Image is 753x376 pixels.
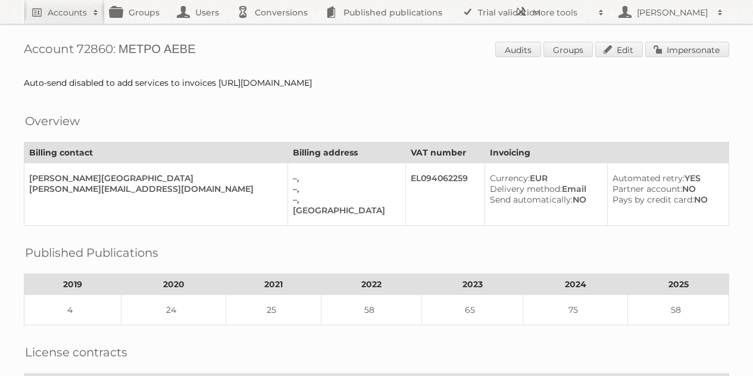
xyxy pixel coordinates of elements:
a: Impersonate [645,42,729,57]
td: 65 [422,295,523,325]
td: 25 [226,295,321,325]
a: Audits [495,42,541,57]
h2: [PERSON_NAME] [634,7,711,18]
h2: More tools [533,7,592,18]
td: 75 [523,295,628,325]
div: [PERSON_NAME][EMAIL_ADDRESS][DOMAIN_NAME] [29,184,278,194]
td: 58 [321,295,422,325]
h2: Overview [25,112,80,130]
th: Billing contact [24,142,288,163]
span: Delivery method: [490,184,562,194]
div: [GEOGRAPHIC_DATA] [293,205,396,216]
th: 2025 [628,274,729,295]
td: 4 [24,295,121,325]
th: Invoicing [485,142,729,163]
div: NO [613,184,719,194]
span: Pays by credit card: [613,194,694,205]
th: 2024 [523,274,628,295]
th: 2019 [24,274,121,295]
td: 58 [628,295,729,325]
h2: License contracts [25,343,127,361]
div: –, [293,194,396,205]
span: Automated retry: [613,173,685,184]
th: 2022 [321,274,422,295]
th: VAT number [406,142,485,163]
h2: Accounts [48,7,87,18]
div: NO [613,194,719,205]
h1: Account 72860: ΜΕΤΡΟ ΑΕΒΕ [24,42,729,60]
span: Partner account: [613,184,682,194]
span: Send automatically: [490,194,573,205]
a: Edit [595,42,643,57]
td: EL094062259 [406,163,485,226]
div: NO [490,194,598,205]
td: 24 [121,295,226,325]
div: –, [293,173,396,184]
div: Email [490,184,598,194]
div: EUR [490,173,598,184]
h2: Published Publications [25,244,158,262]
div: –, [293,184,396,194]
th: Billing address [288,142,405,163]
div: YES [613,173,719,184]
div: [PERSON_NAME][GEOGRAPHIC_DATA] [29,173,278,184]
a: Groups [543,42,593,57]
th: 2021 [226,274,321,295]
span: Currency: [490,173,530,184]
th: 2023 [422,274,523,295]
div: Auto-send disabled to add services to invoices [URL][DOMAIN_NAME] [24,77,729,88]
th: 2020 [121,274,226,295]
